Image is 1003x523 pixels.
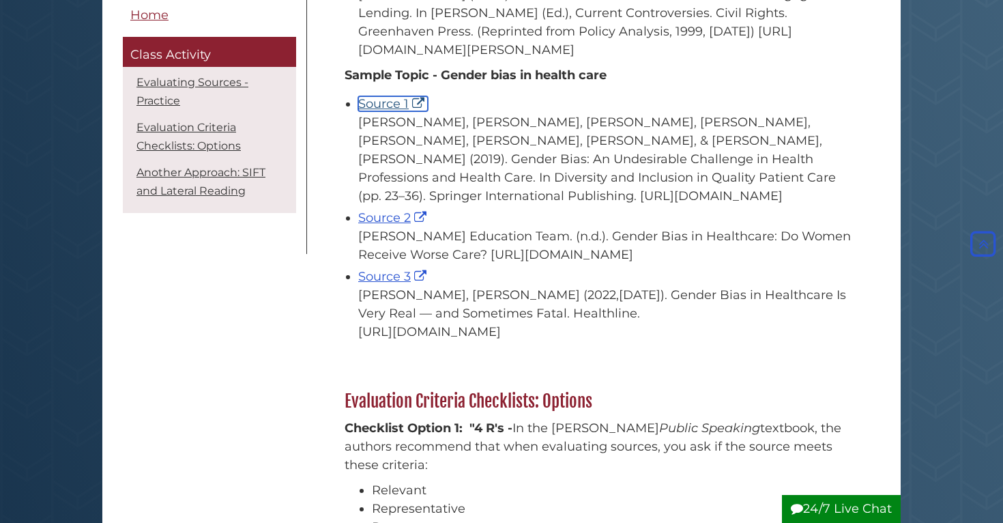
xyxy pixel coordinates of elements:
a: Back to Top [967,237,1000,252]
em: Public Speaking [659,421,760,436]
strong: Checklist Option 1: "4 R's - [345,421,512,436]
div: [PERSON_NAME], [PERSON_NAME] (2022,[DATE]). Gender Bias in Healthcare Is Very Real — and Sometime... [358,286,853,341]
li: Relevant [372,481,853,500]
p: In the [PERSON_NAME] textbook, the authors recommend that when evaluating sources, you ask if the... [345,419,853,475]
a: Source 2 [358,210,430,225]
a: Evaluation Criteria Checklists: Options [136,121,241,152]
a: Evaluating Sources - Practice [136,76,248,107]
span: Class Activity [130,48,211,63]
h2: Evaluation Criteria Checklists: Options [338,391,860,412]
li: Representative [372,500,853,518]
a: Source 3 [358,269,430,284]
a: Source 1 [358,96,428,111]
div: [PERSON_NAME], [PERSON_NAME], [PERSON_NAME], [PERSON_NAME], [PERSON_NAME], [PERSON_NAME], [PERSON... [358,113,853,206]
a: Another Approach: SIFT and Lateral Reading [136,166,265,197]
span: Home [130,8,169,23]
button: 24/7 Live Chat [782,495,901,523]
div: [PERSON_NAME] Education Team. (n.d.). Gender Bias in Healthcare: Do Women Receive Worse Care? [UR... [358,227,853,264]
b: Sample Topic - Gender bias in health care [345,68,607,83]
a: Class Activity [123,38,296,68]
